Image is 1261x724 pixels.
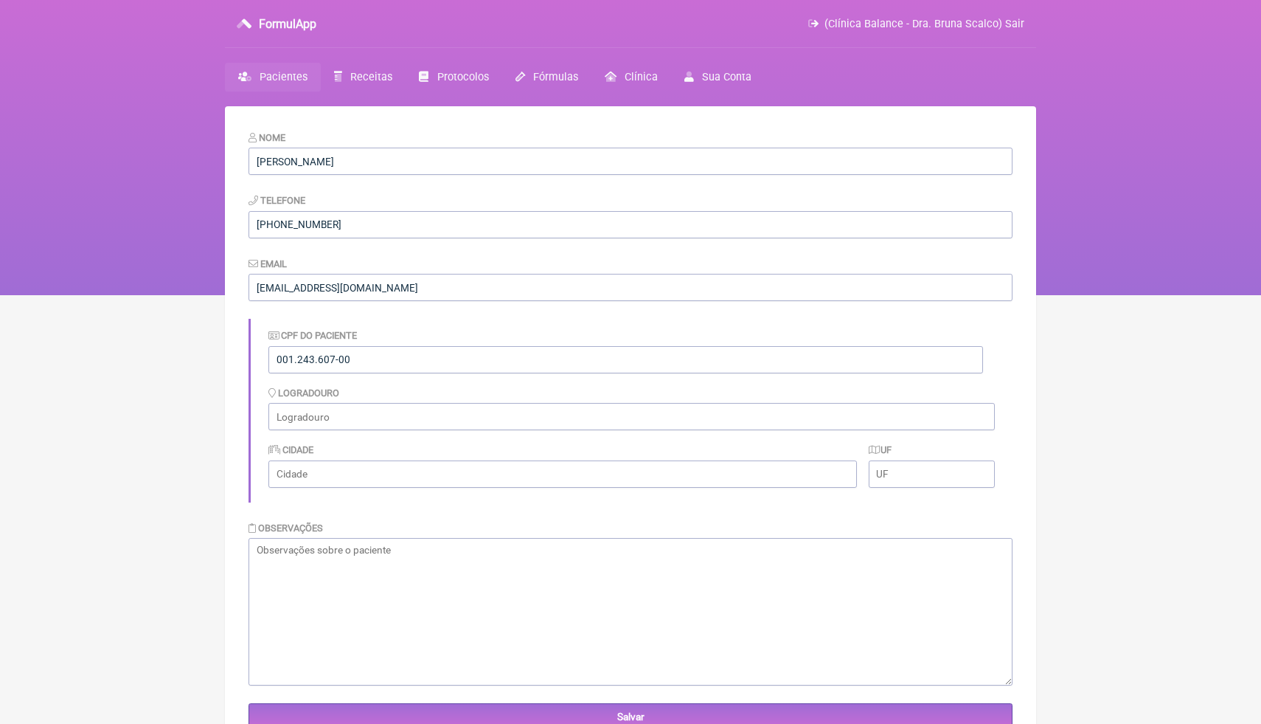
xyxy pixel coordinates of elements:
label: Nome [249,132,285,143]
span: Clínica [625,71,658,83]
label: Email [249,258,287,269]
input: 21 9124 2137 [249,211,1012,238]
span: Protocolos [437,71,489,83]
input: Identificação do Paciente [268,346,983,373]
input: Nome do Paciente [249,148,1012,175]
input: Logradouro [268,403,995,430]
span: Pacientes [260,71,308,83]
label: UF [869,444,892,455]
label: Observações [249,523,323,534]
a: (Clínica Balance - Dra. Bruna Scalco) Sair [808,18,1024,30]
a: Pacientes [225,63,321,92]
label: CPF do Paciente [268,330,357,341]
a: Fórmulas [502,63,591,92]
input: Cidade [268,461,857,488]
h3: FormulApp [259,17,316,31]
span: Receitas [350,71,392,83]
span: (Clínica Balance - Dra. Bruna Scalco) Sair [824,18,1024,30]
input: UF [869,461,995,488]
input: paciente@email.com [249,274,1012,301]
a: Protocolos [406,63,501,92]
a: Sua Conta [671,63,765,92]
span: Sua Conta [702,71,751,83]
label: Cidade [268,444,313,455]
label: Telefone [249,195,305,206]
a: Receitas [321,63,406,92]
label: Logradouro [268,387,339,399]
span: Fórmulas [533,71,578,83]
a: Clínica [591,63,671,92]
